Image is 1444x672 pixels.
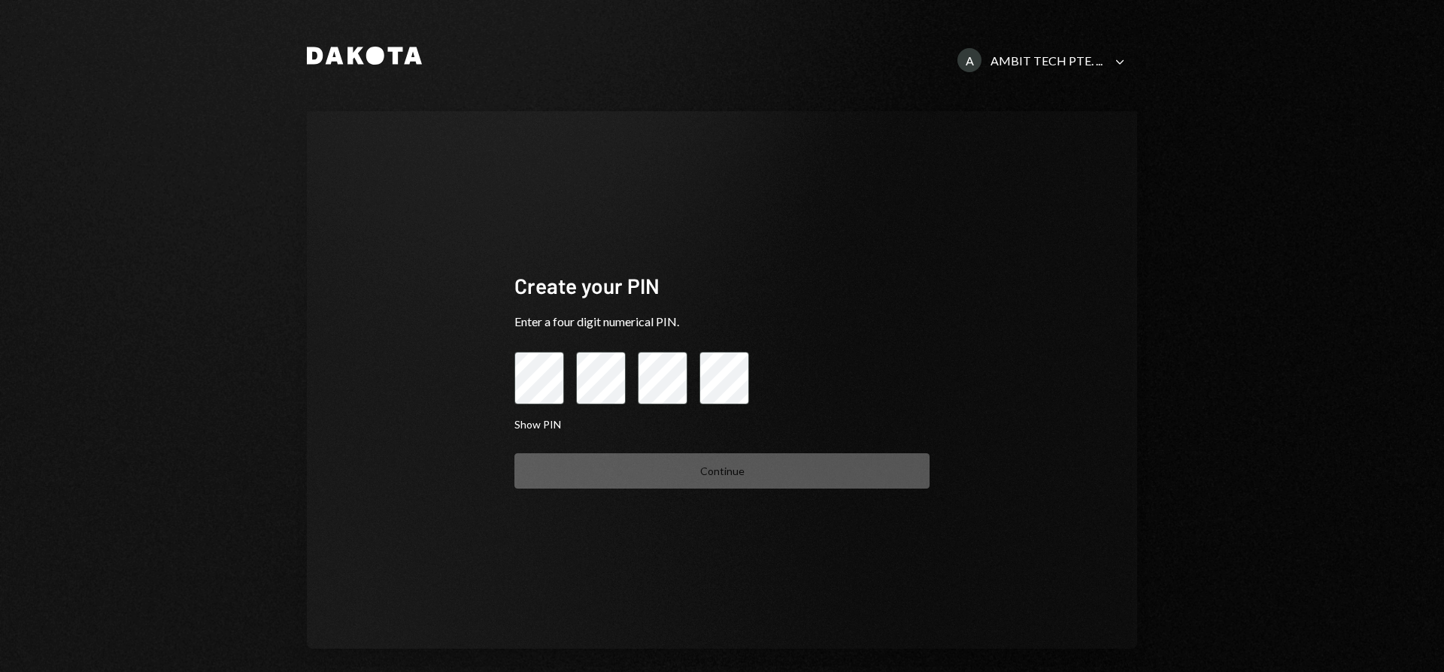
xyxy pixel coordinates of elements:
[638,352,687,404] input: pin code 3 of 4
[699,352,749,404] input: pin code 4 of 4
[576,352,626,404] input: pin code 2 of 4
[957,48,981,72] div: A
[514,271,930,301] div: Create your PIN
[990,53,1103,68] div: AMBIT TECH PTE. ...
[514,352,564,404] input: pin code 1 of 4
[514,313,930,331] div: Enter a four digit numerical PIN.
[514,418,561,432] button: Show PIN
